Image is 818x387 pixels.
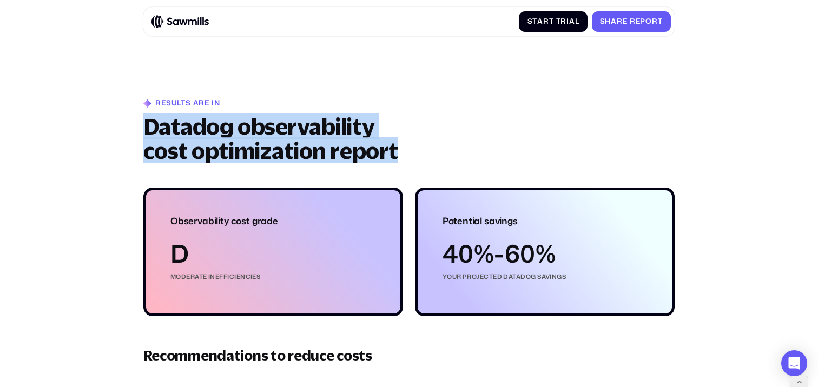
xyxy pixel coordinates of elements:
span: h [605,17,611,26]
span: a [537,17,543,26]
div: D [170,242,375,266]
span: a [569,17,575,26]
span: r [560,17,566,26]
span: S [600,17,605,26]
span: r [630,17,636,26]
span: t [658,17,663,26]
span: r [543,17,549,26]
span: r [652,17,658,26]
span: p [640,17,645,26]
span: o [645,17,652,26]
h1: Datadog observability cost optimization report [143,114,413,163]
span: e [636,17,641,26]
span: a [611,17,617,26]
div: your projected Datadog Savings [443,273,648,281]
span: t [549,17,554,26]
span: e [623,17,628,26]
div: Results are in [155,99,220,108]
a: Sharereport [592,11,671,32]
span: t [532,17,537,26]
span: S [527,17,533,26]
div: Potential savings [443,215,648,226]
span: l [575,17,579,26]
div: Open Intercom Messenger [781,350,807,376]
div: 40%-60% [443,242,648,266]
a: Starttrial [519,11,588,32]
span: t [556,17,561,26]
div: Observability cost grade [170,215,375,226]
span: r [617,17,623,26]
span: i [566,17,569,26]
div: Moderate inefficiencies [170,273,375,281]
h2: Recommendations to reduce costs [143,347,675,364]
